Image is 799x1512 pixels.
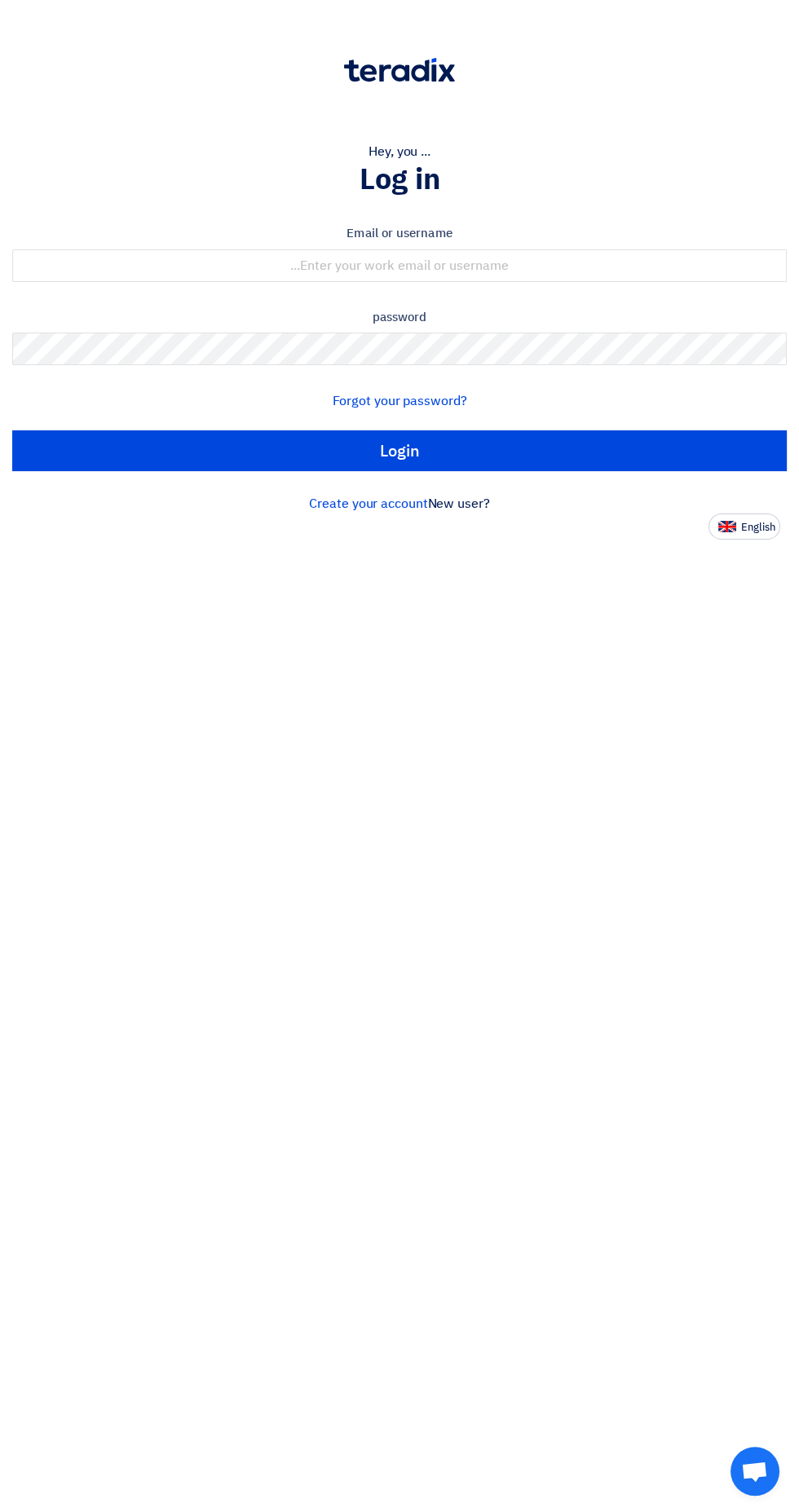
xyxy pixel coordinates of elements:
[333,391,467,411] a: Forgot your password?
[741,519,775,535] font: English
[718,521,736,533] img: en-US.png
[360,157,440,201] font: Log in
[12,249,787,282] input: Enter your work email or username...
[309,494,427,514] a: Create your account
[709,514,780,540] button: English
[369,142,430,161] font: Hey, you ...
[373,308,427,326] font: password
[428,494,490,514] font: New user?
[12,430,787,471] input: Login
[731,1447,779,1496] a: Open chat
[344,58,455,82] img: Teradix logo
[347,224,452,242] font: Email or username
